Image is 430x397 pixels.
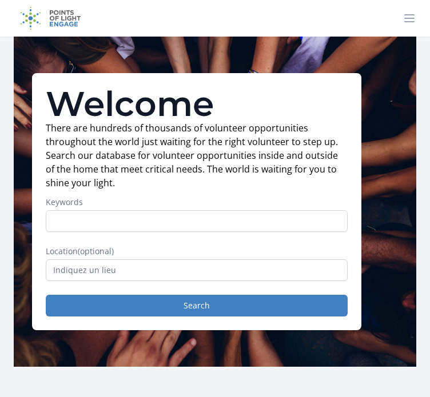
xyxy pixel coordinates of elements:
input: Indiquez un lieu [46,259,348,281]
span: (optional) [78,246,114,256]
button: Search [46,295,348,316]
label: Location [46,246,348,257]
p: There are hundreds of thousands of volunteer opportunities throughout the world just waiting for ... [46,121,348,190]
h1: Welcome [46,87,348,121]
label: Keywords [46,197,348,208]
